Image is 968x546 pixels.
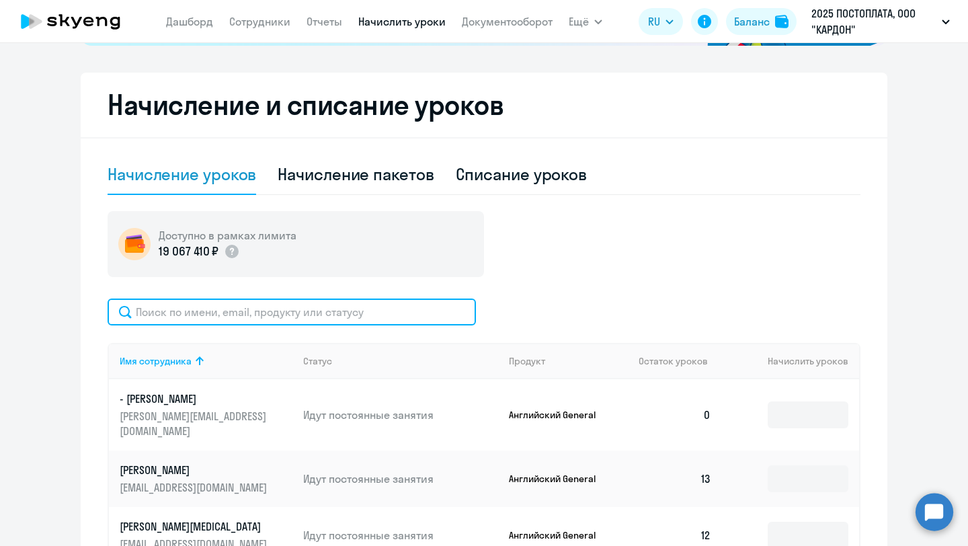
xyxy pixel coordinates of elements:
p: Идут постоянные занятия [303,528,498,543]
a: Начислить уроки [358,15,446,28]
p: - [PERSON_NAME] [120,391,270,406]
p: [PERSON_NAME][EMAIL_ADDRESS][DOMAIN_NAME] [120,409,270,438]
button: 2025 ПОСТОПЛАТА, ООО "КАРДОН" [805,5,957,38]
p: Английский General [509,473,610,485]
div: Остаток уроков [639,355,722,367]
div: Имя сотрудника [120,355,292,367]
div: Начисление пакетов [278,163,434,185]
p: Идут постоянные занятия [303,471,498,486]
p: [EMAIL_ADDRESS][DOMAIN_NAME] [120,480,270,495]
p: Английский General [509,409,610,421]
h2: Начисление и списание уроков [108,89,860,121]
a: [PERSON_NAME][EMAIL_ADDRESS][DOMAIN_NAME] [120,463,292,495]
p: 2025 ПОСТОПЛАТА, ООО "КАРДОН" [811,5,936,38]
div: Продукт [509,355,629,367]
th: Начислить уроков [722,343,859,379]
a: Документооборот [462,15,553,28]
div: Продукт [509,355,545,367]
a: - [PERSON_NAME][PERSON_NAME][EMAIL_ADDRESS][DOMAIN_NAME] [120,391,292,438]
span: Ещё [569,13,589,30]
div: Баланс [734,13,770,30]
a: Отчеты [307,15,342,28]
a: Дашборд [166,15,213,28]
span: Остаток уроков [639,355,708,367]
img: balance [775,15,789,28]
input: Поиск по имени, email, продукту или статусу [108,299,476,325]
div: Статус [303,355,332,367]
button: Балансbalance [726,8,797,35]
div: Имя сотрудника [120,355,192,367]
p: [PERSON_NAME] [120,463,270,477]
td: 0 [628,379,722,451]
img: wallet-circle.png [118,228,151,260]
button: Ещё [569,8,602,35]
span: RU [648,13,660,30]
div: Начисление уроков [108,163,256,185]
a: Сотрудники [229,15,290,28]
p: 19 067 410 ₽ [159,243,218,260]
button: RU [639,8,683,35]
p: [PERSON_NAME][MEDICAL_DATA] [120,519,270,534]
div: Статус [303,355,498,367]
p: Идут постоянные занятия [303,407,498,422]
div: Списание уроков [456,163,588,185]
p: Английский General [509,529,610,541]
h5: Доступно в рамках лимита [159,228,296,243]
td: 13 [628,451,722,507]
